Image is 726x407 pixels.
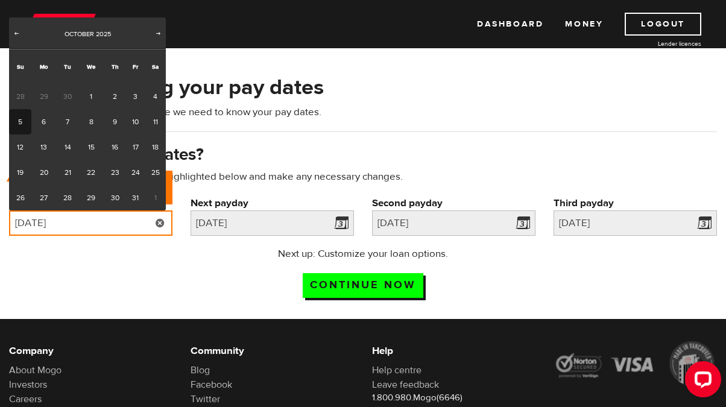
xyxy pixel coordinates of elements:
[554,341,717,385] img: legal-icons-92a2ffecb4d32d839781d1b4e4802d7b.png
[9,344,172,358] h6: Company
[104,185,126,210] a: 30
[104,84,126,109] a: 2
[56,84,78,109] span: 30
[611,39,701,48] a: Lender licences
[191,393,220,405] a: Twitter
[9,364,62,376] a: About Mogo
[31,134,56,160] a: 13
[9,75,717,100] h2: Start by entering your pay dates
[477,13,543,36] a: Dashboard
[9,185,31,210] a: 26
[104,109,126,134] a: 9
[191,344,354,358] h6: Community
[104,160,126,185] a: 23
[9,393,42,405] a: Careers
[9,379,47,391] a: Investors
[65,30,94,39] span: October
[79,160,104,185] a: 22
[372,392,535,404] p: 1.800.980.Mogo(6646)
[145,134,166,160] a: 18
[191,364,210,376] a: Blog
[87,63,95,71] span: Wednesday
[17,63,24,71] span: Sunday
[31,109,56,134] a: 6
[145,109,166,134] a: 11
[64,63,71,71] span: Tuesday
[9,105,717,119] p: To calculate your payment schedule we need to know your pay dates.
[372,196,535,210] label: Second payday
[9,145,717,165] h3: When are your pay dates?
[112,63,119,71] span: Thursday
[40,63,48,71] span: Monday
[126,160,145,185] a: 24
[79,185,104,210] a: 29
[96,30,111,39] span: 2025
[79,84,104,109] a: 1
[126,84,145,109] a: 3
[9,109,31,134] a: 5
[133,63,138,71] span: Friday
[31,160,56,185] a: 20
[372,364,421,376] a: Help centre
[251,247,475,261] p: Next up: Customize your loan options.
[79,134,104,160] a: 15
[303,273,423,298] input: Continue now
[126,185,145,210] a: 31
[56,185,78,210] a: 28
[191,196,354,210] label: Next payday
[126,134,145,160] a: 17
[145,160,166,185] a: 25
[9,134,31,160] a: 12
[554,196,717,210] label: Third payday
[145,185,166,210] span: 1
[675,356,726,407] iframe: LiveChat chat widget
[372,344,535,358] h6: Help
[154,28,163,38] span: Next
[79,109,104,134] a: 8
[9,160,31,185] a: 19
[9,169,717,184] p: Oops! Please review the areas highlighted below and make any necessary changes.
[56,134,78,160] a: 14
[104,134,126,160] a: 16
[126,109,145,134] a: 10
[31,185,56,210] a: 27
[372,379,439,391] a: Leave feedback
[191,379,232,391] a: Facebook
[625,13,701,36] a: Logout
[565,13,603,36] a: Money
[153,28,165,40] a: Next
[152,63,159,71] span: Saturday
[145,84,166,109] a: 4
[31,84,56,109] span: 29
[56,109,78,134] a: 7
[9,84,31,109] span: 28
[25,13,96,36] img: mogo_logo-11ee424be714fa7cbb0f0f49df9e16ec.png
[56,160,78,185] a: 21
